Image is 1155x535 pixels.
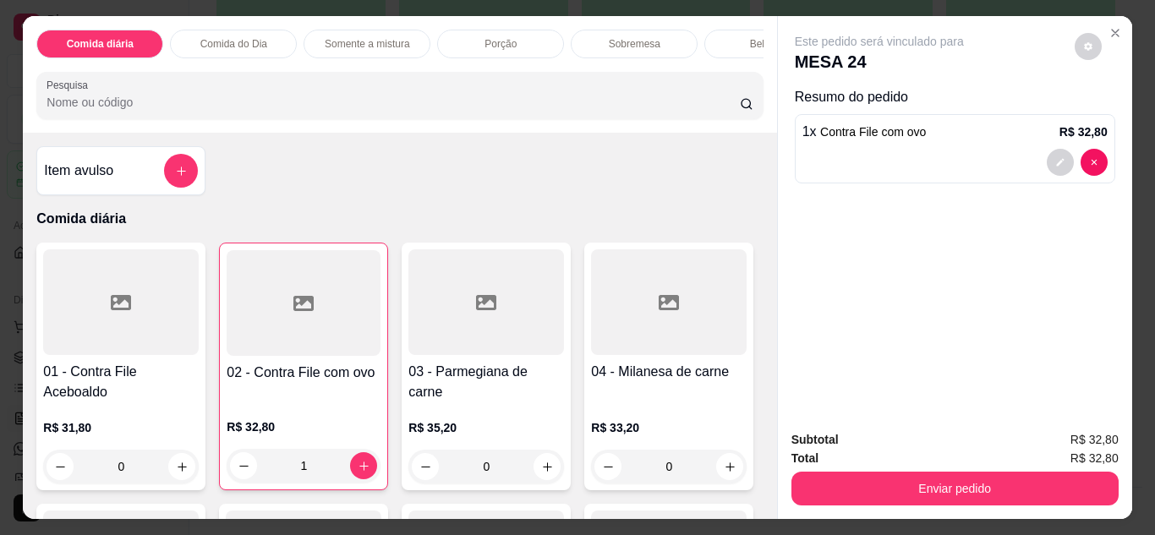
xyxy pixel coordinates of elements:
h4: 01 - Contra File Aceboaldo [43,362,199,402]
p: R$ 31,80 [43,419,199,436]
h4: 02 - Contra File com ovo [227,363,380,383]
p: Porção [484,37,517,51]
p: Somente a mistura [325,37,410,51]
button: decrease-product-quantity [1081,149,1108,176]
p: Este pedido será vinculado para [795,33,964,50]
p: R$ 32,80 [227,418,380,435]
p: Bebidas [750,37,786,51]
button: add-separate-item [164,154,198,188]
p: 1 x [802,122,927,142]
strong: Total [791,451,818,465]
strong: Subtotal [791,433,839,446]
p: Comida diária [36,209,763,229]
p: Sobremesa [609,37,660,51]
button: decrease-product-quantity [1047,149,1074,176]
p: R$ 33,20 [591,419,747,436]
h4: 04 - Milanesa de carne [591,362,747,382]
p: MESA 24 [795,50,964,74]
p: Comida do Dia [200,37,267,51]
h4: Item avulso [44,161,113,181]
p: Resumo do pedido [795,87,1115,107]
button: Enviar pedido [791,472,1119,505]
p: Comida diária [67,37,134,51]
p: R$ 32,80 [1059,123,1108,140]
span: R$ 32,80 [1070,449,1119,467]
input: Pesquisa [47,94,740,111]
span: Contra File com ovo [820,125,926,139]
label: Pesquisa [47,78,94,92]
span: R$ 32,80 [1070,430,1119,449]
button: Close [1102,19,1129,46]
h4: 03 - Parmegiana de carne [408,362,564,402]
p: R$ 35,20 [408,419,564,436]
button: decrease-product-quantity [1075,33,1102,60]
